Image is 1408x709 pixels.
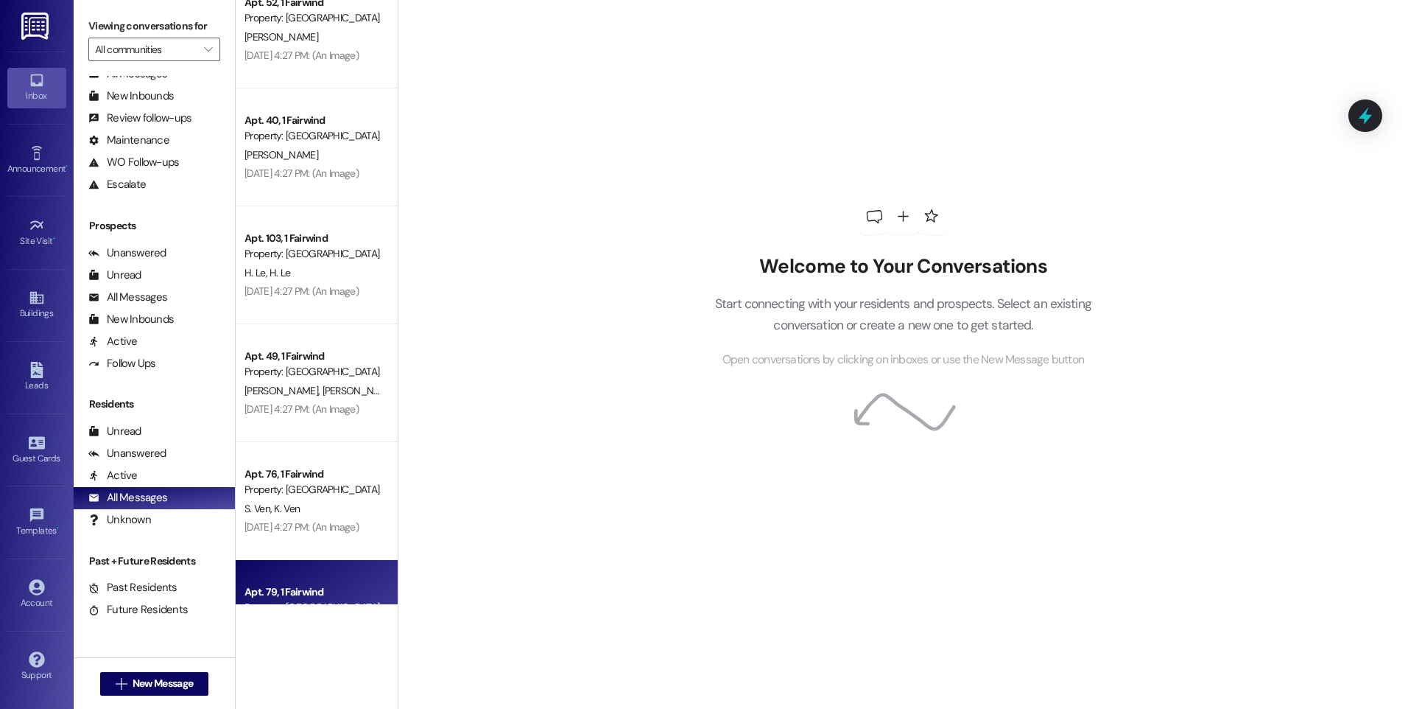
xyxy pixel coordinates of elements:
[88,155,179,170] div: WO Follow-ups
[53,234,55,244] span: •
[244,482,381,497] div: Property: [GEOGRAPHIC_DATA]
[88,512,151,528] div: Unknown
[88,490,167,506] div: All Messages
[244,467,381,482] div: Apt. 76, 1 Fairwind
[244,284,359,298] div: [DATE] 4:27 PM: (An Image)
[244,584,381,600] div: Apt. 79, 1 Fairwind
[244,128,381,144] div: Property: [GEOGRAPHIC_DATA]
[244,30,318,43] span: [PERSON_NAME]
[88,133,169,148] div: Maintenance
[74,553,235,569] div: Past + Future Residents
[244,167,359,180] div: [DATE] 4:27 PM: (An Image)
[88,268,141,283] div: Unread
[244,148,318,161] span: [PERSON_NAME]
[88,88,174,104] div: New Inbounds
[244,49,359,62] div: [DATE] 4:27 PM: (An Image)
[88,602,188,618] div: Future Residents
[270,266,291,279] span: H. Le
[88,468,138,483] div: Active
[88,446,166,461] div: Unanswered
[88,580,177,596] div: Past Residents
[7,575,66,615] a: Account
[57,523,59,534] span: •
[88,245,166,261] div: Unanswered
[21,13,52,40] img: ResiDesk Logo
[7,68,66,108] a: Inbox
[244,384,323,397] span: [PERSON_NAME]
[244,502,274,515] span: S. Ven
[244,113,381,128] div: Apt. 40, 1 Fairwind
[244,600,381,615] div: Property: [GEOGRAPHIC_DATA]
[7,430,66,470] a: Guest Cards
[244,349,381,364] div: Apt. 49, 1 Fairwind
[244,402,359,416] div: [DATE] 4:27 PM: (An Image)
[66,161,68,172] span: •
[244,520,359,534] div: [DATE] 4:27 PM: (An Image)
[7,285,66,325] a: Buildings
[88,312,174,327] div: New Inbounds
[274,502,300,515] span: K. Ven
[133,676,193,691] span: New Message
[7,213,66,253] a: Site Visit •
[7,357,66,397] a: Leads
[692,255,1113,279] h2: Welcome to Your Conversations
[244,10,381,26] div: Property: [GEOGRAPHIC_DATA]
[116,678,127,690] i: 
[692,293,1113,335] p: Start connecting with your residents and prospects. Select an existing conversation or create a n...
[95,38,197,61] input: All communities
[74,218,235,234] div: Prospects
[7,503,66,542] a: Templates •
[722,351,1084,369] span: Open conversations by clicking on inboxes or use the New Message button
[88,424,141,439] div: Unread
[204,43,212,55] i: 
[74,397,235,412] div: Residents
[88,290,167,305] div: All Messages
[88,15,220,38] label: Viewing conversations for
[88,111,191,126] div: Review follow-ups
[88,334,138,349] div: Active
[88,177,146,192] div: Escalate
[244,246,381,262] div: Property: [GEOGRAPHIC_DATA]
[7,647,66,687] a: Support
[322,384,400,397] span: [PERSON_NAME]
[100,672,209,696] button: New Message
[244,266,270,279] span: H. Le
[88,356,156,371] div: Follow Ups
[244,364,381,380] div: Property: [GEOGRAPHIC_DATA]
[244,231,381,246] div: Apt. 103, 1 Fairwind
